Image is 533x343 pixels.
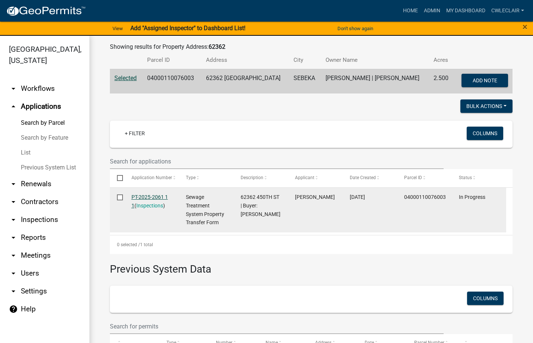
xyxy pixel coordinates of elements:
div: Showing results for Property Address: [110,42,513,51]
input: Search for permits [110,319,444,334]
datatable-header-cell: Type [179,169,234,187]
a: PT-2025-2061 1 1 [131,194,168,209]
i: arrow_drop_down [9,269,18,278]
i: arrow_drop_down [9,215,18,224]
i: arrow_drop_up [9,102,18,111]
span: Applicant [295,175,314,180]
span: 0 selected / [117,242,140,247]
i: arrow_drop_down [9,287,18,296]
td: 62362 [GEOGRAPHIC_DATA] [202,69,289,93]
td: 04000110076003 [143,69,202,93]
span: In Progress [459,194,485,200]
a: My Dashboard [443,4,488,18]
strong: Add "Assigned Inspector" to Dashboard List! [130,25,245,32]
span: 08/13/2025 [350,194,365,200]
span: Description [241,175,263,180]
div: ( ) [131,193,172,210]
i: arrow_drop_down [9,251,18,260]
span: Add Note [472,77,497,83]
span: Type [186,175,196,180]
a: Admin [421,4,443,18]
span: Application Number [131,175,172,180]
i: arrow_drop_down [9,197,18,206]
datatable-header-cell: Select [110,169,124,187]
button: Add Note [461,74,508,87]
th: Address [202,51,289,69]
a: Selected [114,74,137,82]
strong: 62362 [209,43,225,50]
span: 62362 450TH ST | Buyer: David A Olson [241,194,280,217]
a: View [110,22,126,35]
span: Parcel ID [404,175,422,180]
datatable-header-cell: Applicant [288,169,343,187]
i: arrow_drop_down [9,180,18,188]
a: + Filter [119,127,151,140]
datatable-header-cell: Status [451,169,506,187]
button: Columns [467,292,504,305]
th: Acres [429,51,454,69]
span: × [523,22,527,32]
datatable-header-cell: Application Number [124,169,179,187]
datatable-header-cell: Date Created [342,169,397,187]
span: Status [459,175,472,180]
datatable-header-cell: Parcel ID [397,169,452,187]
a: Home [400,4,421,18]
td: 2.500 [429,69,454,93]
h3: Previous System Data [110,254,513,277]
i: arrow_drop_down [9,233,18,242]
span: Sewage Treatment System Property Transfer Form [186,194,224,225]
a: Inspections [136,203,163,209]
span: Jackie Lorentz [295,194,335,200]
button: Don't show again [334,22,376,35]
i: arrow_drop_down [9,84,18,93]
span: Date Created [350,175,376,180]
td: [PERSON_NAME] | [PERSON_NAME] [321,69,429,93]
a: cwleclair [488,4,527,18]
th: Owner Name [321,51,429,69]
th: Parcel ID [143,51,202,69]
datatable-header-cell: Description [233,169,288,187]
div: 1 total [110,235,513,254]
th: City [289,51,321,69]
i: help [9,305,18,314]
button: Columns [467,127,503,140]
span: 04000110076003 [404,194,446,200]
button: Bulk Actions [460,99,513,113]
input: Search for applications [110,154,444,169]
td: SEBEKA [289,69,321,93]
button: Close [523,22,527,31]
